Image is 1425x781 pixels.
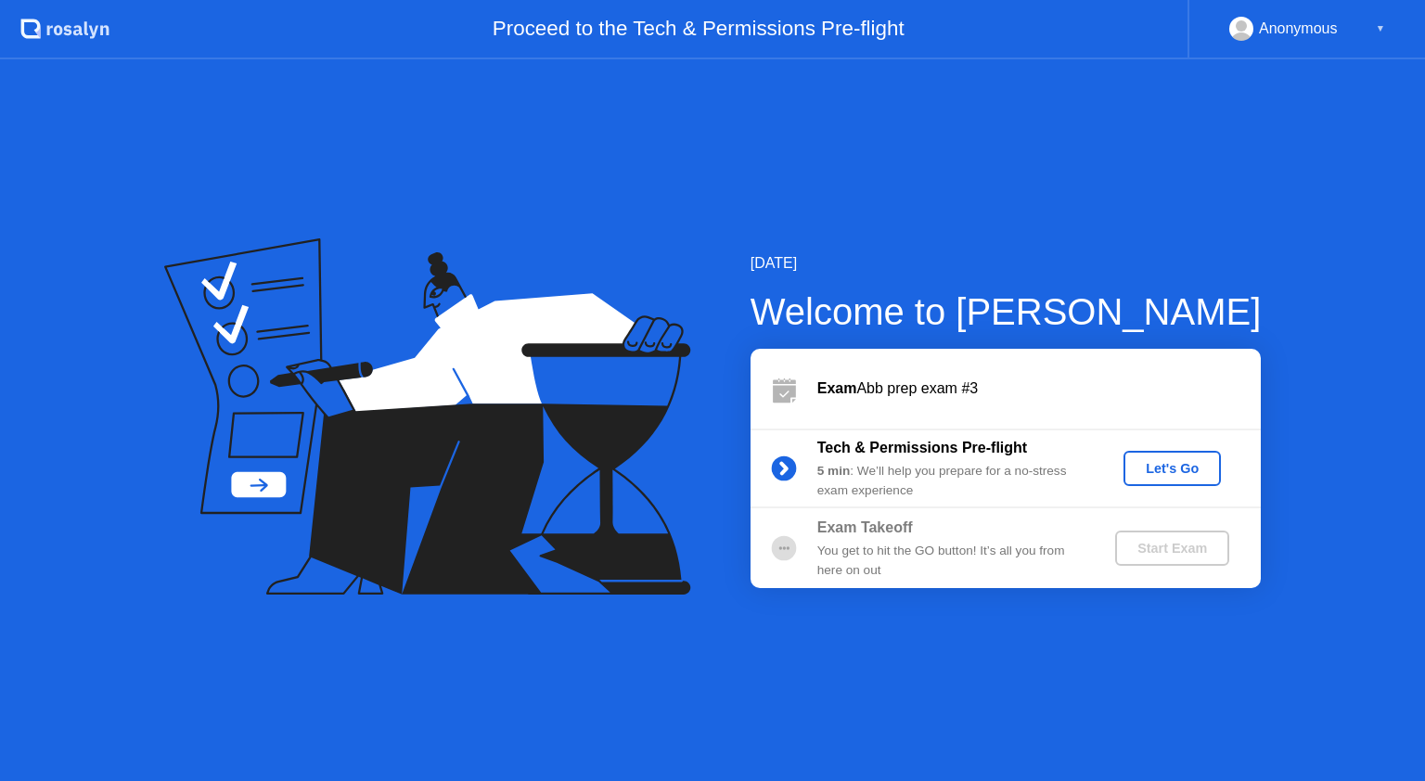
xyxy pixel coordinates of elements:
[817,464,851,478] b: 5 min
[1123,451,1221,486] button: Let's Go
[751,284,1262,339] div: Welcome to [PERSON_NAME]
[751,252,1262,275] div: [DATE]
[817,380,857,396] b: Exam
[1376,17,1385,41] div: ▼
[817,462,1085,500] div: : We’ll help you prepare for a no-stress exam experience
[1115,531,1229,566] button: Start Exam
[817,519,913,535] b: Exam Takeoff
[1131,461,1213,476] div: Let's Go
[817,440,1027,455] b: Tech & Permissions Pre-flight
[1123,541,1222,556] div: Start Exam
[817,378,1261,400] div: Abb prep exam #3
[1259,17,1338,41] div: Anonymous
[817,542,1085,580] div: You get to hit the GO button! It’s all you from here on out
